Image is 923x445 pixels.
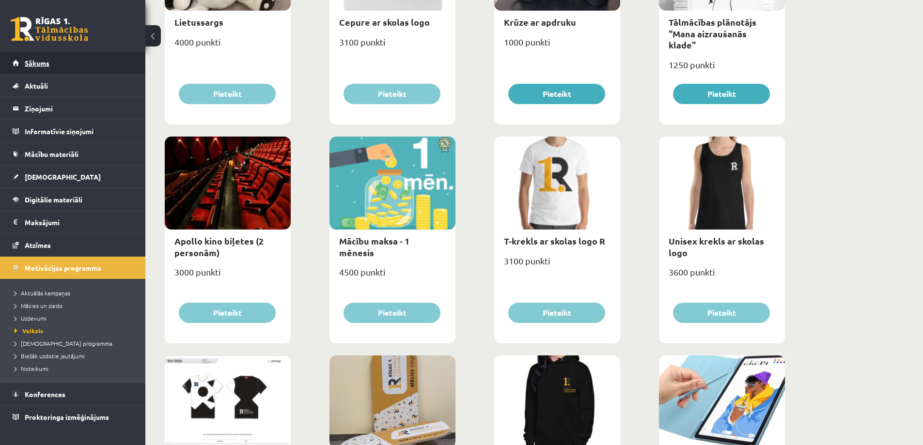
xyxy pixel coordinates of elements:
a: Veikals [15,326,136,335]
div: 3100 punkti [494,253,620,277]
button: Pieteikt [673,303,770,323]
a: Konferences [13,383,133,405]
legend: Informatīvie ziņojumi [25,120,133,142]
span: Aktuāli [25,81,48,90]
span: Uzdevumi [15,314,47,322]
a: Rīgas 1. Tālmācības vidusskola [11,17,88,41]
span: Mācies un ziedo [15,302,63,309]
span: Digitālie materiāli [25,195,82,204]
a: Cepure ar skolas logo [339,16,430,28]
span: Konferences [25,390,65,399]
a: Uzdevumi [15,314,136,322]
span: [DEMOGRAPHIC_DATA] programma [15,339,112,347]
legend: Maksājumi [25,211,133,233]
a: Ziņojumi [13,97,133,120]
img: Atlaide [434,137,455,153]
div: 4500 punkti [329,264,455,288]
a: Atzīmes [13,234,133,256]
a: Mācību maksa - 1 mēnesis [339,235,409,258]
div: 3000 punkti [165,264,291,288]
a: Mācies un ziedo [15,301,136,310]
a: Proktoringa izmēģinājums [13,406,133,428]
div: 3100 punkti [329,34,455,58]
button: Pieteikt [508,303,605,323]
span: Biežāk uzdotie jautājumi [15,352,85,360]
button: Pieteikt [179,303,276,323]
a: [DEMOGRAPHIC_DATA] [13,166,133,188]
a: Maksājumi [13,211,133,233]
div: 1250 punkti [659,57,785,81]
span: Motivācijas programma [25,263,101,272]
span: Veikals [15,327,43,335]
span: Mācību materiāli [25,150,78,158]
a: [DEMOGRAPHIC_DATA] programma [15,339,136,348]
a: Aktuāli [13,75,133,97]
a: Krūze ar apdruku [504,16,576,28]
button: Pieteikt [508,84,605,104]
div: 4000 punkti [165,34,291,58]
span: [DEMOGRAPHIC_DATA] [25,172,101,181]
a: Tālmācības plānotājs "Mana aizraušanās klade" [669,16,756,50]
a: Mācību materiāli [13,143,133,165]
a: T-krekls ar skolas logo R [504,235,605,246]
a: Sākums [13,52,133,74]
legend: Ziņojumi [25,97,133,120]
span: Atzīmes [25,241,51,249]
a: Aktuālās kampaņas [15,289,136,297]
a: Apollo kino biļetes (2 personām) [174,235,264,258]
div: 3600 punkti [659,264,785,288]
button: Pieteikt [179,84,276,104]
a: Unisex krekls ar skolas logo [669,235,764,258]
button: Pieteikt [344,84,440,104]
span: Aktuālās kampaņas [15,289,70,297]
div: 1000 punkti [494,34,620,58]
a: Noteikumi [15,364,136,373]
a: Digitālie materiāli [13,188,133,211]
span: Proktoringa izmēģinājums [25,413,109,421]
button: Pieteikt [673,84,770,104]
span: Sākums [25,59,49,67]
a: Lietussargs [174,16,223,28]
span: Noteikumi [15,365,48,372]
a: Informatīvie ziņojumi [13,120,133,142]
a: Motivācijas programma [13,257,133,279]
a: Biežāk uzdotie jautājumi [15,352,136,360]
button: Pieteikt [344,303,440,323]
